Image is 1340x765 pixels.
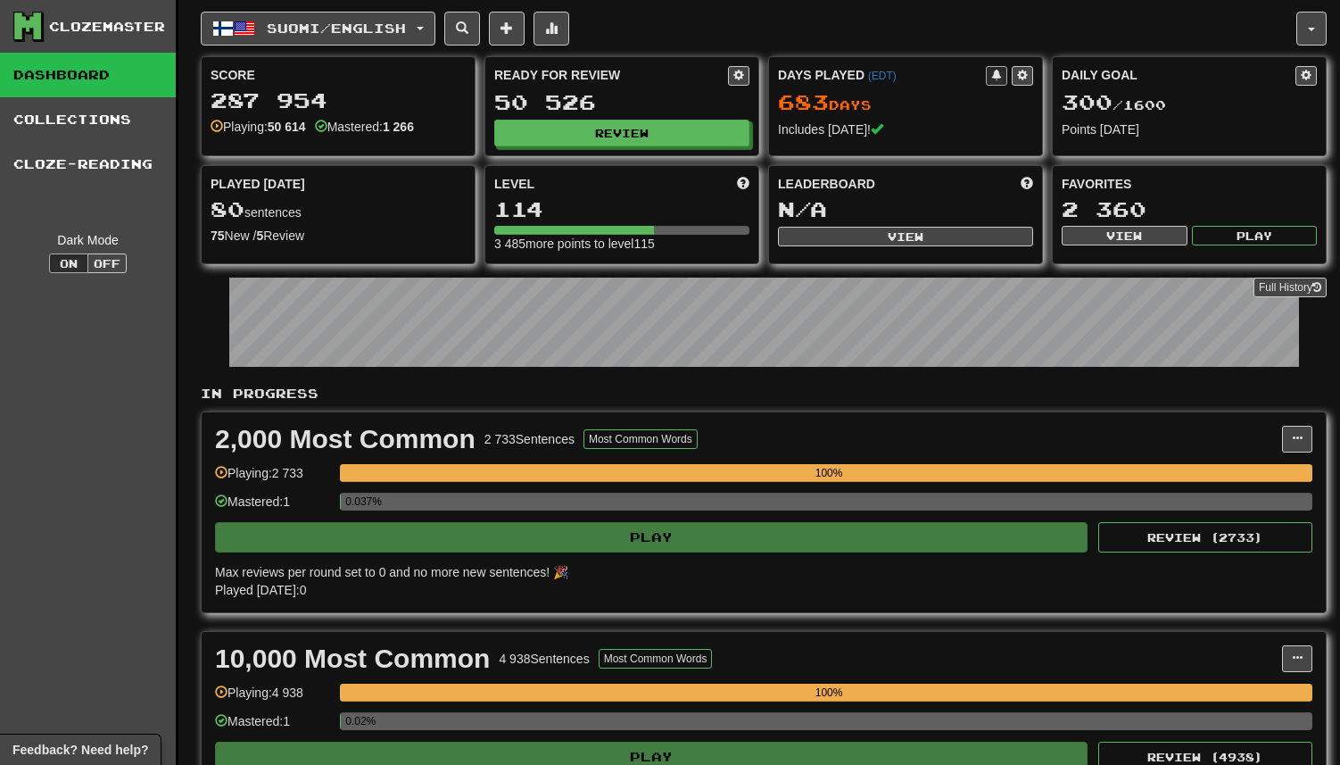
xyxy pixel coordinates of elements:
div: Score [211,66,466,84]
button: On [49,254,88,273]
button: Review [494,120,749,146]
span: 300 [1062,89,1113,114]
div: Playing: 4 938 [215,684,331,713]
span: 80 [211,196,244,221]
span: Leaderboard [778,175,875,193]
span: / 1600 [1062,97,1166,112]
button: Most Common Words [583,429,698,449]
div: sentences [211,198,466,221]
div: Dark Mode [13,231,162,249]
div: 114 [494,198,749,220]
span: N/A [778,196,827,221]
div: 50 526 [494,91,749,113]
button: Most Common Words [599,649,713,669]
a: (EDT) [868,70,897,82]
button: Review (2733) [1098,522,1312,553]
div: Playing: [211,118,306,136]
div: 100% [345,464,1312,482]
a: Full History [1253,278,1327,297]
span: Score more points to level up [737,175,749,193]
button: Suomi/English [201,12,435,46]
button: More stats [534,12,569,46]
div: Mastered: 1 [215,712,331,742]
div: Includes [DATE]! [778,121,1033,138]
div: 287 954 [211,89,466,112]
button: View [1062,226,1187,245]
div: Ready for Review [494,66,728,84]
span: 683 [778,89,829,114]
span: Played [DATE]: 0 [215,583,306,597]
div: Day s [778,91,1033,114]
div: 2 360 [1062,198,1317,220]
p: In Progress [201,385,1327,403]
div: Mastered: 1 [215,493,331,522]
div: Favorites [1062,175,1317,193]
div: Playing: 2 733 [215,464,331,494]
div: 2 733 Sentences [484,430,575,448]
div: 10,000 Most Common [215,645,490,672]
div: 3 485 more points to level 115 [494,235,749,253]
div: Points [DATE] [1062,121,1317,138]
div: Max reviews per round set to 0 and no more new sentences! 🎉 [215,563,1302,581]
div: New / Review [211,227,466,245]
span: Suomi / English [267,21,406,36]
span: Played [DATE] [211,175,305,193]
button: View [778,227,1033,246]
button: Off [87,254,127,273]
div: 100% [345,684,1312,702]
div: 4 938 Sentences [499,650,589,668]
button: Play [1192,226,1318,245]
div: 2,000 Most Common [215,426,476,453]
strong: 1 266 [383,120,414,134]
div: Daily Goal [1062,66,1295,86]
span: Level [494,175,534,193]
div: Clozemaster [49,18,165,36]
button: Add sentence to collection [489,12,525,46]
span: Open feedback widget [12,741,148,759]
div: Mastered: [315,118,414,136]
strong: 75 [211,229,225,243]
button: Play [215,522,1088,553]
span: This week in points, UTC [1021,175,1033,193]
button: Search sentences [444,12,480,46]
strong: 50 614 [268,120,306,134]
strong: 5 [256,229,263,243]
div: Days Played [778,66,986,84]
